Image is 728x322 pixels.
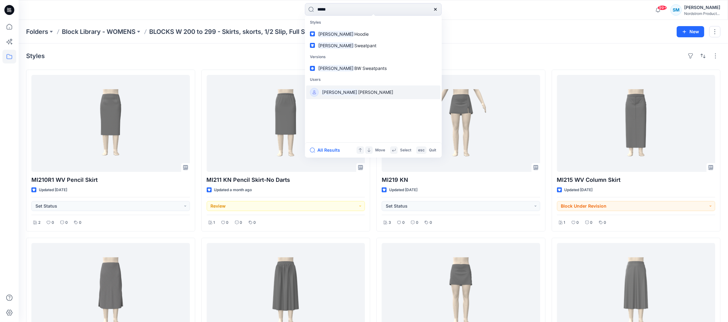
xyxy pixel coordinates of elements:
[31,75,190,172] a: MI210R1 WV Pencil Skirt
[358,90,393,95] span: [PERSON_NAME]
[214,187,252,193] p: Updated a month ago
[604,219,606,226] p: 0
[306,17,440,28] p: Styles
[389,219,391,226] p: 3
[382,176,540,184] p: MI219 KN
[149,27,312,36] p: BLOCKS W 200 to 299 - Skirts, skorts, 1/2 Slip, Full Slip
[62,27,136,36] a: Block Library - WOMENS
[214,219,215,226] p: 1
[306,51,440,63] p: Versions
[312,90,316,94] svg: avatar
[354,66,387,71] span: BW Sweatpants
[306,40,440,51] a: [PERSON_NAME]Sweatpant
[38,219,40,226] p: 2
[577,219,579,226] p: 0
[26,52,45,60] h4: Styles
[207,176,365,184] p: MI211 KN Pencil Skirt-No Darts
[670,4,682,16] div: SM
[254,219,256,226] p: 0
[310,146,344,154] button: All Results
[684,11,720,16] div: Nordstrom Product...
[65,219,68,226] p: 0
[402,219,405,226] p: 0
[557,176,716,184] p: MI215 WV Column Skirt
[317,42,354,49] mark: [PERSON_NAME]
[226,219,229,226] p: 0
[400,147,411,154] p: Select
[321,89,358,96] mark: [PERSON_NAME]
[590,219,593,226] p: 0
[684,4,720,11] div: [PERSON_NAME]
[207,75,365,172] a: MI211 KN Pencil Skirt-No Darts
[26,27,48,36] a: Folders
[430,219,432,226] p: 0
[306,62,440,74] a: [PERSON_NAME]BW Sweatpants
[375,147,385,154] p: Move
[79,219,81,226] p: 0
[306,28,440,40] a: [PERSON_NAME]Hoodie
[354,43,376,48] span: Sweatpant
[658,5,667,10] span: 99+
[39,187,67,193] p: Updated [DATE]
[306,74,440,85] p: Users
[240,219,242,226] p: 0
[418,147,425,154] p: esc
[317,30,354,38] mark: [PERSON_NAME]
[389,187,417,193] p: Updated [DATE]
[31,176,190,184] p: MI210R1 WV Pencil Skirt
[564,187,593,193] p: Updated [DATE]
[564,219,565,226] p: 1
[416,219,418,226] p: 0
[52,219,54,226] p: 0
[354,31,369,37] span: Hoodie
[429,147,436,154] p: Quit
[306,85,440,99] a: [PERSON_NAME][PERSON_NAME]
[557,75,716,172] a: MI215 WV Column Skirt
[382,75,540,172] a: MI219 KN
[317,65,354,72] mark: [PERSON_NAME]
[677,26,704,37] button: New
